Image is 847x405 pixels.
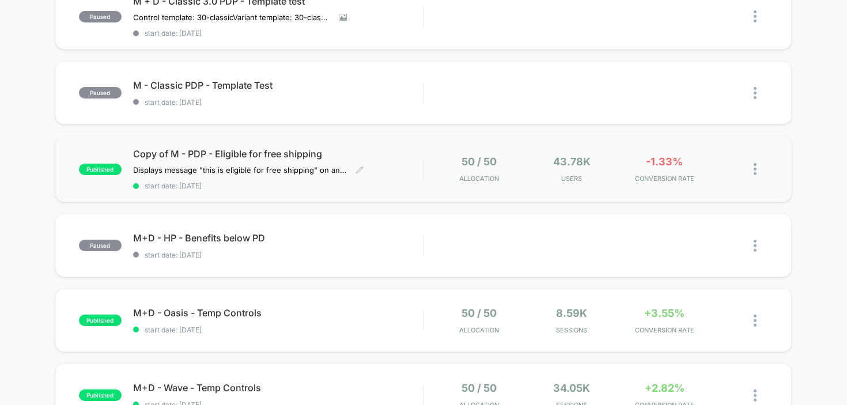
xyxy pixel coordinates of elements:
[133,13,330,22] span: Control template: 30-classicVariant template: 30-classic-a-b
[133,382,423,393] span: M+D - Wave - Temp Controls
[754,315,757,327] img: close
[528,175,615,183] span: Users
[646,156,683,168] span: -1.33%
[754,10,757,22] img: close
[553,382,590,394] span: 34.05k
[754,87,757,99] img: close
[644,307,685,319] span: +3.55%
[133,29,423,37] span: start date: [DATE]
[621,326,708,334] span: CONVERSION RATE
[79,240,122,251] span: paused
[133,98,423,107] span: start date: [DATE]
[462,156,497,168] span: 50 / 50
[754,389,757,402] img: close
[79,315,122,326] span: published
[645,382,685,394] span: +2.82%
[462,382,497,394] span: 50 / 50
[459,175,499,183] span: Allocation
[79,164,122,175] span: published
[133,181,423,190] span: start date: [DATE]
[754,163,757,175] img: close
[79,11,122,22] span: paused
[133,80,423,91] span: M - Classic PDP - Template Test
[133,232,423,244] span: M+D - HP - Benefits below PD
[79,389,122,401] span: published
[556,307,587,319] span: 8.59k
[462,307,497,319] span: 50 / 50
[133,307,423,319] span: M+D - Oasis - Temp Controls
[621,175,708,183] span: CONVERSION RATE
[133,325,423,334] span: start date: [DATE]
[133,251,423,259] span: start date: [DATE]
[459,326,499,334] span: Allocation
[79,87,122,99] span: paused
[133,148,423,160] span: Copy of M - PDP - Eligible for free shipping
[553,156,591,168] span: 43.78k
[754,240,757,252] img: close
[528,326,615,334] span: Sessions
[133,165,347,175] span: Displays message "this is eligible for free shipping" on any product page over $99 (in the [GEOGR...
